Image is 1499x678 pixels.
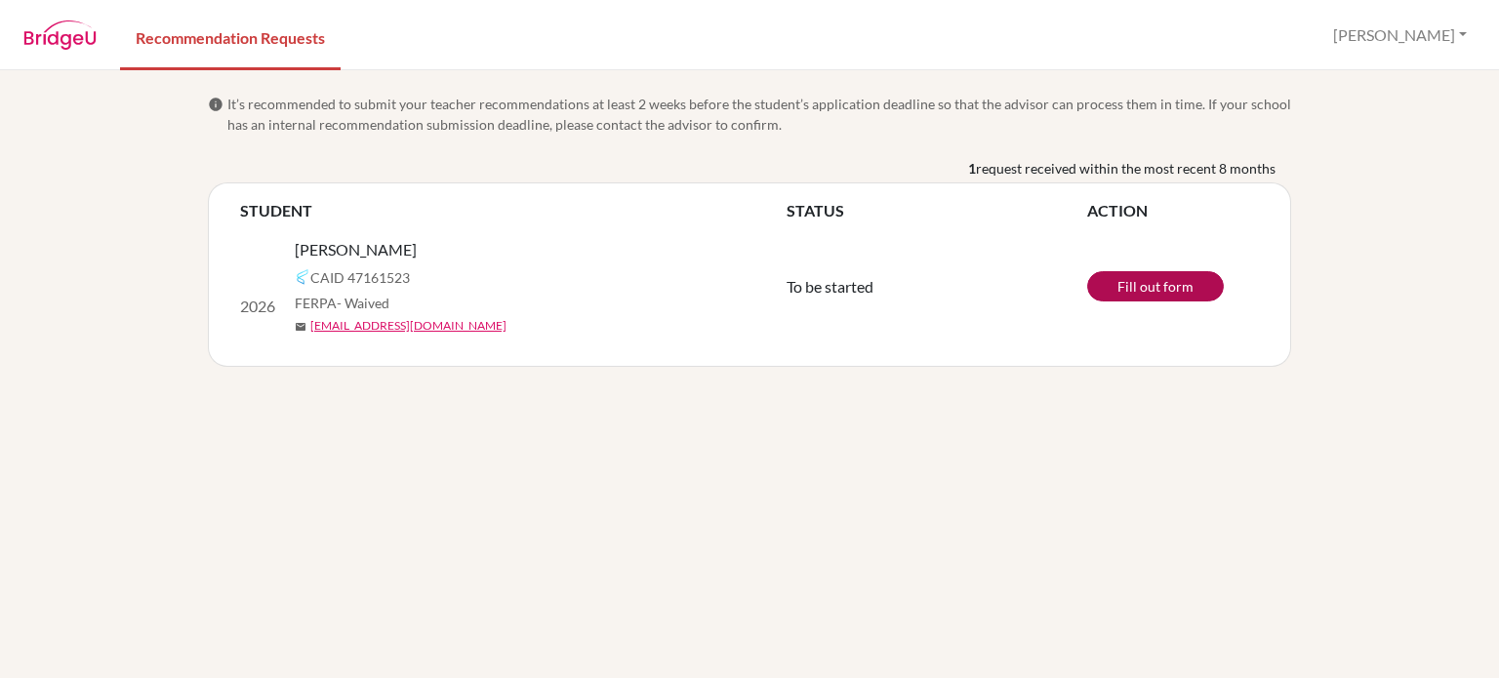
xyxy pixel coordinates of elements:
a: Recommendation Requests [120,3,341,70]
img: BridgeU logo [23,20,97,50]
th: STATUS [787,199,1087,222]
b: 1 [968,158,976,179]
span: request received within the most recent 8 months [976,158,1276,179]
span: mail [389,321,401,333]
img: Yamaguchi, Jason [240,263,374,287]
span: CAID 47161523 [405,267,505,288]
span: FERPA [389,293,484,313]
span: [PERSON_NAME] [389,238,511,261]
a: [EMAIL_ADDRESS][DOMAIN_NAME] [405,317,601,335]
img: Common App logo [389,269,405,285]
span: - Waived [431,295,484,311]
span: info [208,97,223,112]
span: It’s recommended to submit your teacher recommendations at least 2 weeks before the student’s app... [227,94,1291,135]
p: 2026 [240,287,374,310]
button: [PERSON_NAME] [1324,17,1476,54]
th: ACTION [1087,199,1259,222]
a: Fill out form [1087,271,1224,301]
th: STUDENT [240,199,787,222]
span: To be started [787,277,873,296]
